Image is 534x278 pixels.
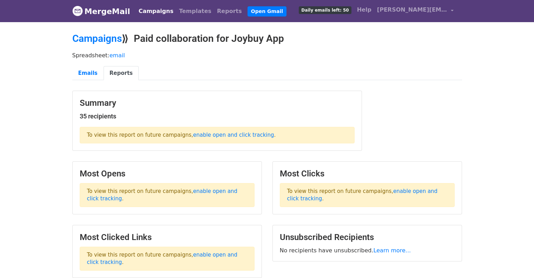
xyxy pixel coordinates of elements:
span: Daily emails left: 50 [299,6,351,14]
img: MergeMail logo [72,6,83,16]
h5: 35 recipients [80,112,355,120]
a: Reports [104,66,139,80]
h3: Unsubscribed Recipients [280,232,455,243]
a: Campaigns [136,4,176,18]
h3: Most Clicked Links [80,232,255,243]
h3: Most Opens [80,169,255,179]
a: Templates [176,4,214,18]
p: To view this report on future campaigns, . [280,183,455,207]
a: Reports [214,4,245,18]
a: Emails [72,66,104,80]
a: enable open and click tracking [193,132,274,138]
a: Help [354,3,374,17]
a: Open Gmail [248,6,286,17]
a: email [110,52,125,59]
p: To view this report on future campaigns, . [80,183,255,207]
h3: Summary [80,98,355,108]
span: [PERSON_NAME][EMAIL_ADDRESS][DOMAIN_NAME] [377,6,447,14]
a: MergeMail [72,4,130,19]
p: To view this report on future campaigns, . [80,127,355,143]
a: Daily emails left: 50 [296,3,354,17]
a: [PERSON_NAME][EMAIL_ADDRESS][DOMAIN_NAME] [374,3,456,19]
a: Learn more... [374,247,411,254]
a: Campaigns [72,33,122,44]
p: No recipients have unsubscribed. [280,247,455,254]
h2: ⟫ Paid collaboration for Joybuy App [72,33,462,45]
p: Spreadsheet: [72,52,462,59]
h3: Most Clicks [280,169,455,179]
p: To view this report on future campaigns, . [80,247,255,271]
